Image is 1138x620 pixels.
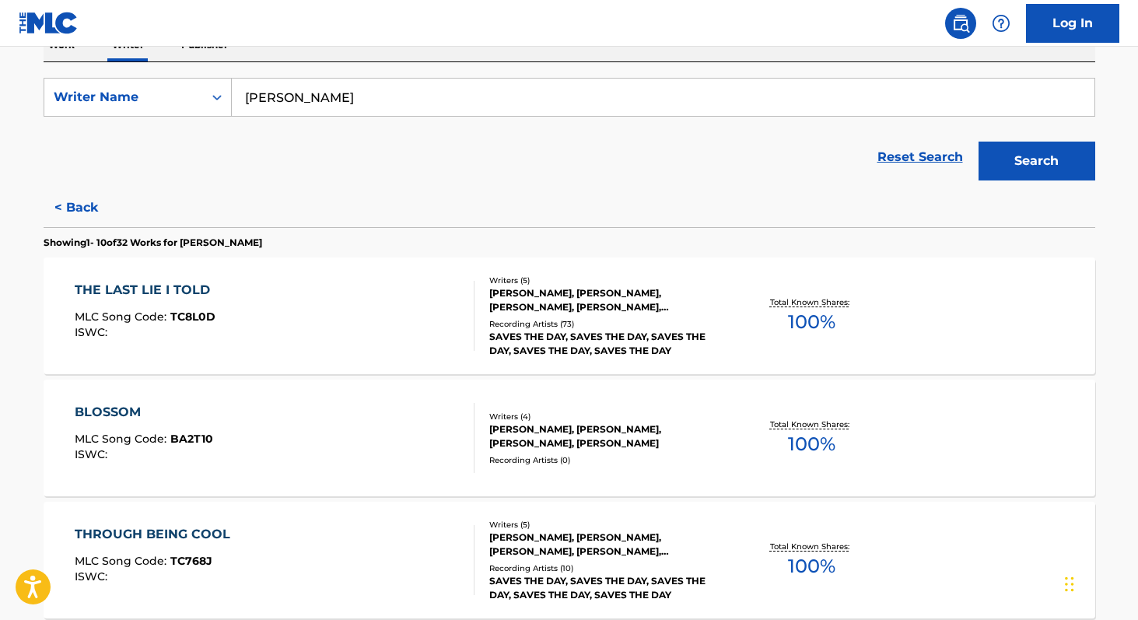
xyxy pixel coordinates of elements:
span: MLC Song Code : [75,310,170,324]
a: Reset Search [870,140,971,174]
form: Search Form [44,78,1095,188]
div: Writers ( 5 ) [489,519,724,531]
span: MLC Song Code : [75,432,170,446]
div: THE LAST LIE I TOLD [75,281,218,299]
div: Recording Artists ( 0 ) [489,454,724,466]
div: [PERSON_NAME], [PERSON_NAME], [PERSON_NAME], [PERSON_NAME] [489,422,724,450]
div: Writer Name [54,88,194,107]
div: Recording Artists ( 10 ) [489,562,724,574]
a: THROUGH BEING COOLMLC Song Code:TC768JISWC:Writers (5)[PERSON_NAME], [PERSON_NAME], [PERSON_NAME]... [44,502,1095,618]
span: 100 % [788,430,835,458]
div: [PERSON_NAME], [PERSON_NAME], [PERSON_NAME], [PERSON_NAME], [PERSON_NAME] [489,286,724,314]
a: BLOSSOMMLC Song Code:BA2T10ISWC:Writers (4)[PERSON_NAME], [PERSON_NAME], [PERSON_NAME], [PERSON_N... [44,380,1095,496]
span: 100 % [788,552,835,580]
a: Log In [1026,4,1119,43]
div: THROUGH BEING COOL [75,525,238,544]
div: Help [986,8,1017,39]
button: < Back [44,188,137,227]
a: Public Search [945,8,976,39]
span: ISWC : [75,569,111,583]
div: Recording Artists ( 73 ) [489,318,724,330]
span: ISWC : [75,447,111,461]
div: SAVES THE DAY, SAVES THE DAY, SAVES THE DAY, SAVES THE DAY, SAVES THE DAY [489,330,724,358]
span: 100 % [788,308,835,336]
img: help [992,14,1010,33]
span: TC8L0D [170,310,215,324]
div: Writers ( 4 ) [489,411,724,422]
span: ISWC : [75,325,111,339]
p: Total Known Shares: [770,296,853,308]
p: Total Known Shares: [770,541,853,552]
div: [PERSON_NAME], [PERSON_NAME], [PERSON_NAME], [PERSON_NAME], [PERSON_NAME] [489,531,724,559]
div: Writers ( 5 ) [489,275,724,286]
img: MLC Logo [19,12,79,34]
button: Search [979,142,1095,180]
iframe: Chat Widget [1060,545,1138,620]
p: Total Known Shares: [770,419,853,430]
p: Showing 1 - 10 of 32 Works for [PERSON_NAME] [44,236,262,250]
span: MLC Song Code : [75,554,170,568]
a: THE LAST LIE I TOLDMLC Song Code:TC8L0DISWC:Writers (5)[PERSON_NAME], [PERSON_NAME], [PERSON_NAME... [44,257,1095,374]
img: search [951,14,970,33]
div: SAVES THE DAY, SAVES THE DAY, SAVES THE DAY, SAVES THE DAY, SAVES THE DAY [489,574,724,602]
div: Drag [1065,561,1074,608]
span: BA2T10 [170,432,213,446]
span: TC768J [170,554,212,568]
div: BLOSSOM [75,403,213,422]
